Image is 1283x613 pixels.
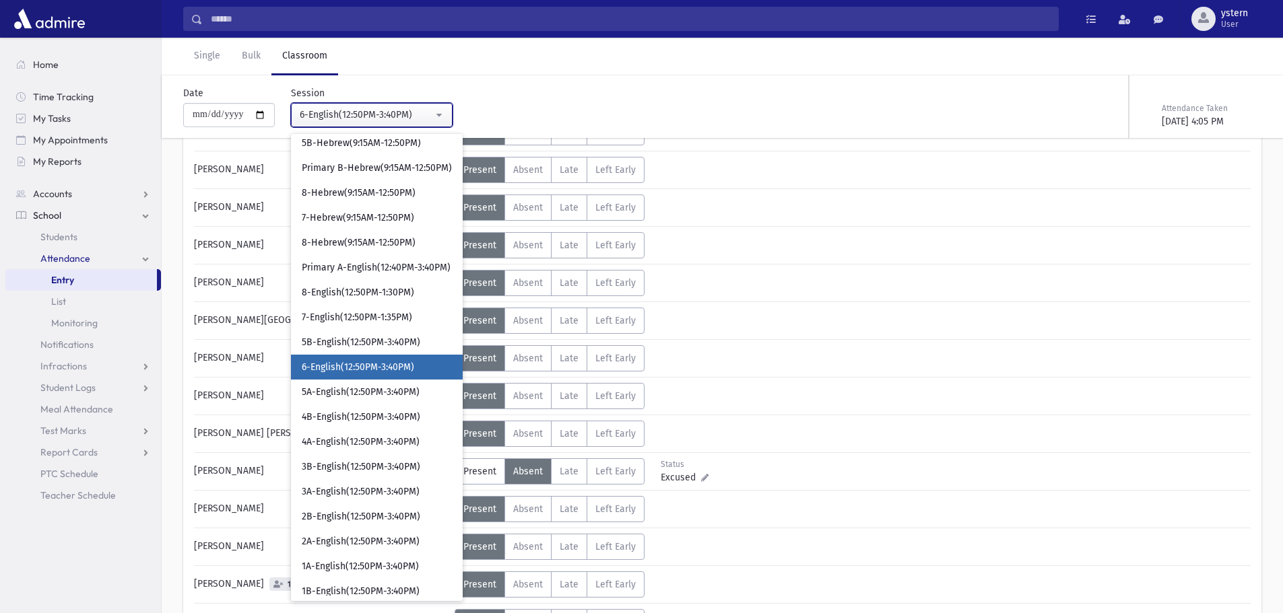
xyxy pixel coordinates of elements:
a: Report Cards [5,441,161,463]
span: Left Early [595,202,636,213]
div: AttTypes [455,571,645,598]
span: 8-English(12:50PM-1:30PM) [302,286,414,299]
a: Monitoring [5,312,161,334]
span: Present [463,466,496,477]
span: Home [33,59,59,71]
span: Late [560,579,579,590]
div: [PERSON_NAME] [187,496,455,522]
div: AttTypes [455,534,645,560]
button: 6-English(12:50PM-3:40PM) [291,103,453,127]
span: Present [463,503,496,515]
div: AttTypes [455,157,645,183]
div: Attendance Taken [1162,102,1259,114]
span: Late [560,202,579,213]
div: [PERSON_NAME] [187,571,455,598]
span: Left Early [595,277,636,289]
span: Test Marks [40,425,86,437]
span: 4A-English(12:50PM-3:40PM) [302,435,420,449]
span: 1 [285,580,294,589]
span: Meal Attendance [40,403,113,415]
div: [PERSON_NAME] [187,157,455,183]
span: PTC Schedule [40,468,98,480]
span: 3A-English(12:50PM-3:40PM) [302,485,420,499]
span: Left Early [595,579,636,590]
span: Report Cards [40,446,98,458]
a: Notifications [5,334,161,355]
div: AttTypes [455,232,645,258]
span: Absent [513,428,543,439]
div: [PERSON_NAME] [187,194,455,221]
span: My Reports [33,155,81,168]
span: Late [560,240,579,251]
img: AdmirePro [11,5,88,32]
span: Absent [513,503,543,515]
span: 1A-English(12:50PM-3:40PM) [302,560,419,573]
span: List [51,295,66,308]
label: Date [183,86,203,100]
span: Late [560,503,579,515]
a: Entry [5,269,157,291]
span: Time Tracking [33,91,94,103]
div: AttTypes [455,345,645,371]
a: Teacher Schedule [5,484,161,506]
span: Present [463,579,496,590]
div: [PERSON_NAME] [PERSON_NAME] [187,421,455,447]
span: Absent [513,390,543,402]
span: Left Early [595,315,636,326]
span: Absent [513,466,543,477]
label: Session [291,86,325,100]
div: [PERSON_NAME][GEOGRAPHIC_DATA] [187,308,455,334]
div: 6-English(12:50PM-3:40PM) [300,108,433,122]
span: 5A-English(12:50PM-3:40PM) [302,386,420,399]
span: Present [463,353,496,364]
a: School [5,205,161,226]
span: 5B-Hebrew(9:15AM-12:50PM) [302,137,421,150]
a: Accounts [5,183,161,205]
span: Late [560,428,579,439]
span: Attendance [40,252,90,264]
a: Students [5,226,161,248]
div: AttTypes [455,194,645,221]
span: Excused [661,470,701,484]
span: Late [560,164,579,176]
span: Monitoring [51,317,98,329]
div: [PERSON_NAME] [187,458,455,484]
span: Absent [513,579,543,590]
span: Absent [513,353,543,364]
span: 3B-English(12:50PM-3:40PM) [302,460,420,474]
div: Status [661,458,721,470]
a: My Appointments [5,129,161,151]
span: Left Early [595,541,636,552]
span: Absent [513,164,543,176]
div: AttTypes [455,383,645,409]
span: Left Early [595,240,636,251]
a: Attendance [5,248,161,269]
span: 6-English(12:50PM-3:40PM) [302,361,414,374]
a: Test Marks [5,420,161,441]
span: Absent [513,202,543,213]
div: [PERSON_NAME] [187,383,455,409]
span: Absent [513,541,543,552]
div: [PERSON_NAME] [187,270,455,296]
span: Left Early [595,466,636,477]
span: Student Logs [40,382,96,394]
span: Notifications [40,338,94,351]
span: 8-Hebrew(9:15AM-12:50PM) [302,236,416,250]
span: Teacher Schedule [40,489,116,501]
input: Search [203,7,1058,31]
span: Accounts [33,188,72,200]
a: My Tasks [5,108,161,129]
span: Present [463,164,496,176]
span: Left Early [595,164,636,176]
span: Late [560,541,579,552]
span: Late [560,466,579,477]
span: Absent [513,240,543,251]
div: AttTypes [455,421,645,447]
span: 2B-English(12:50PM-3:40PM) [302,510,420,524]
span: Present [463,315,496,326]
span: Left Early [595,353,636,364]
span: 1B-English(12:50PM-3:40PM) [302,585,420,598]
a: List [5,291,161,312]
span: Present [463,240,496,251]
span: Present [463,541,496,552]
